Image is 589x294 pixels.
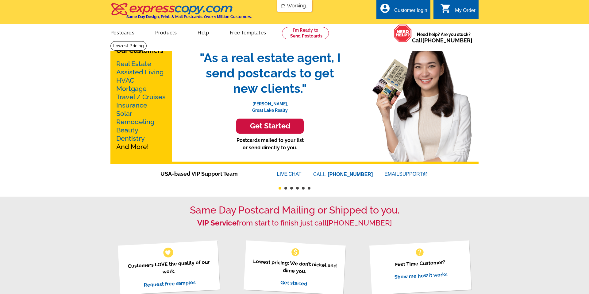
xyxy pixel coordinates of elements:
[440,3,451,14] i: shopping_cart
[394,24,412,42] img: help
[377,257,463,269] p: First Time Customer?
[279,187,281,190] button: 1 of 6
[422,37,472,44] a: [PHONE_NUMBER]
[412,37,472,44] span: Call
[126,14,252,19] h4: Same Day Design, Print, & Mail Postcards. Over 1 Million Customers.
[277,171,302,177] a: LIVECHAT
[116,93,166,101] a: Travel / Cruises
[116,85,147,92] a: Mortgage
[160,170,259,178] span: USA-based VIP Support Team
[125,258,212,277] p: Customers LOVE the quality of our work.
[277,171,289,178] font: LIVE
[116,101,147,109] a: Insurance
[251,257,338,277] p: Lowest pricing: We don’t nickel and dime you.
[116,135,145,142] a: Dentistry
[302,187,305,190] button: 5 of 6
[455,8,475,16] div: My Order
[280,279,307,287] a: Get started
[281,4,286,9] img: loading...
[313,171,326,178] font: CALL
[291,247,300,257] span: monetization_on
[296,187,299,190] button: 4 of 6
[284,187,287,190] button: 2 of 6
[110,219,479,228] h2: from start to finish just call
[415,247,425,257] span: help
[384,171,429,177] a: EMAILSUPPORT@
[165,249,171,256] span: favorite
[440,7,475,14] a: shopping_cart My Order
[101,25,144,39] a: Postcards
[379,7,427,14] a: account_circle Customer login
[290,187,293,190] button: 3 of 6
[394,271,448,280] a: Show me how it works
[244,122,296,131] h3: Get Started
[188,25,219,39] a: Help
[116,68,164,76] a: Assisted Living
[197,218,237,227] strong: VIP Service
[220,25,276,39] a: Free Templates
[412,31,475,44] span: Need help? Are you stuck?
[116,60,166,151] p: And More!
[193,137,347,151] p: Postcards mailed to your list or send directly to you.
[116,110,132,117] a: Solar
[110,204,479,216] h1: Same Day Postcard Mailing or Shipped to you.
[379,3,391,14] i: account_circle
[193,119,347,134] a: Get Started
[193,50,347,96] span: "As a real estate agent, I send postcards to get new clients."
[327,218,392,227] a: [PHONE_NUMBER]
[116,60,151,68] a: Real Estate
[145,25,187,39] a: Products
[116,126,138,134] a: Beauty
[110,7,252,19] a: Same Day Design, Print, & Mail Postcards. Over 1 Million Customers.
[116,118,154,126] a: Remodeling
[399,171,429,178] font: SUPPORT@
[143,279,196,288] a: Request free samples
[394,8,427,16] div: Customer login
[116,76,134,84] a: HVAC
[308,187,310,190] button: 6 of 6
[328,172,373,177] a: [PHONE_NUMBER]
[193,96,347,114] p: [PERSON_NAME], Great Lake Realty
